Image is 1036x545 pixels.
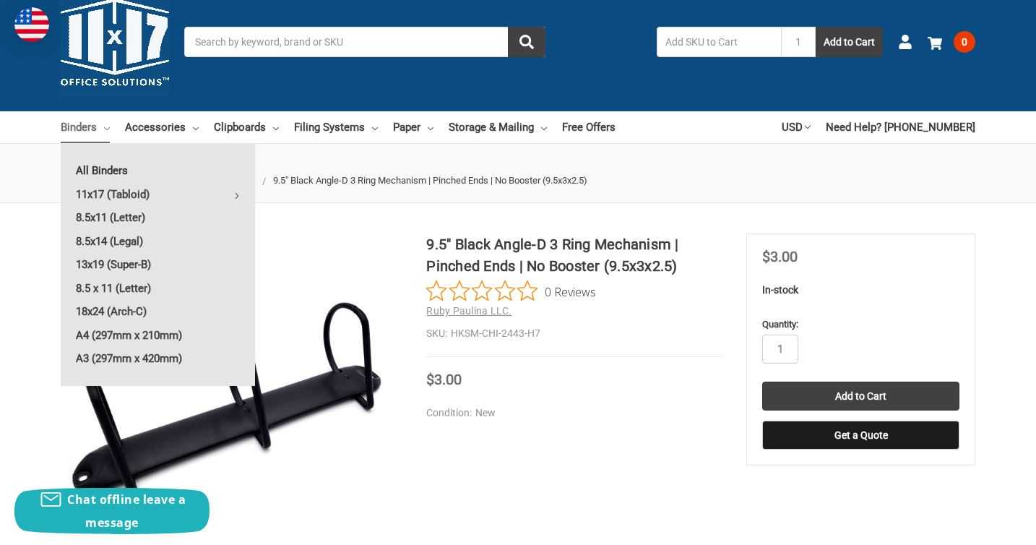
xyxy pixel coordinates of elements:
input: Add SKU to Cart [657,27,781,57]
button: Get a Quote [762,421,959,450]
a: 8.5x14 (Legal) [61,230,255,253]
button: Rated 0 out of 5 stars from 0 reviews. Jump to reviews. [426,280,596,302]
a: 18x24 (Arch-C) [61,300,255,323]
span: 0 [954,31,975,53]
input: Search by keyword, brand or SKU [184,27,545,57]
a: 11x17 (Tabloid) [61,183,255,206]
a: Ruby Paulina LLC. [426,305,511,317]
span: $3.00 [426,371,462,388]
a: A3 (297mm x 420mm) [61,347,255,370]
a: Storage & Mailing [449,111,547,143]
button: Chat offline leave a message [14,488,210,534]
a: USD [782,111,811,143]
a: Free Offers [562,111,616,143]
a: Filing Systems [294,111,378,143]
a: A4 (297mm x 210mm) [61,324,255,347]
label: Quantity: [762,317,959,332]
a: Accessories [125,111,199,143]
dd: HKSM-CHI-2443-H7 [426,326,722,341]
img: 9.5" Black Angle-D 3 Ring Mechanism | Pinched Ends | No Booster (9.5x3x2.5) [61,296,402,514]
span: $3.00 [762,248,798,265]
a: All Binders [61,159,255,182]
a: 13x19 (Super-B) [61,253,255,276]
dd: New [426,405,716,421]
p: In-stock [762,283,959,298]
a: 8.5 x 11 (Letter) [61,277,255,300]
a: Need Help? [PHONE_NUMBER] [826,111,975,143]
img: duty and tax information for United States [14,7,49,42]
a: Paper [393,111,433,143]
span: Chat offline leave a message [67,492,186,531]
a: Binders [61,111,110,143]
dt: Condition: [426,405,472,421]
a: Clipboards [214,111,279,143]
span: 9.5" Black Angle-D 3 Ring Mechanism | Pinched Ends | No Booster (9.5x3x2.5) [273,175,587,186]
button: Add to Cart [816,27,883,57]
span: 0 Reviews [545,280,596,302]
a: 0 [928,23,975,61]
input: Add to Cart [762,382,959,411]
a: 8.5x11 (Letter) [61,206,255,229]
dt: SKU: [426,326,447,341]
h1: 9.5" Black Angle-D 3 Ring Mechanism | Pinched Ends | No Booster (9.5x3x2.5) [426,233,722,277]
